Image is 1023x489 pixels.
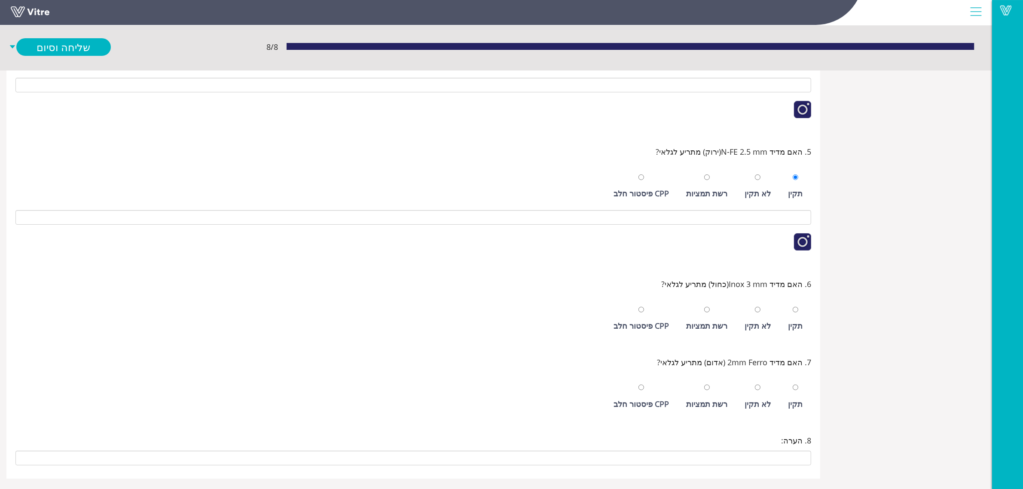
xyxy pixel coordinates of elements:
[614,187,669,199] div: CPP פיסטור חלב
[266,41,278,53] span: 8 / 8
[657,356,811,368] span: 7. האם מדיד 2mm Ferro (אדום) מתריע לגלאי?
[788,187,803,199] div: תקין
[745,187,771,199] div: לא תקין
[686,398,727,410] div: רשת תמציות
[614,320,669,332] div: CPP פיסטור חלב
[661,278,811,290] span: 6. האם מדיד Inox 3 mm(כחול) מתריע לגלאי?
[781,434,811,446] span: 8. הערה:
[788,398,803,410] div: תקין
[656,146,811,158] span: 5. האם מדיד N-FE 2.5 mm(ירוק) מתריע לגלאי?
[788,320,803,332] div: תקין
[686,320,727,332] div: רשת תמציות
[16,38,111,56] a: שליחה וסיום
[745,320,771,332] div: לא תקין
[686,187,727,199] div: רשת תמציות
[745,398,771,410] div: לא תקין
[614,398,669,410] div: CPP פיסטור חלב
[9,38,16,56] span: caret-down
